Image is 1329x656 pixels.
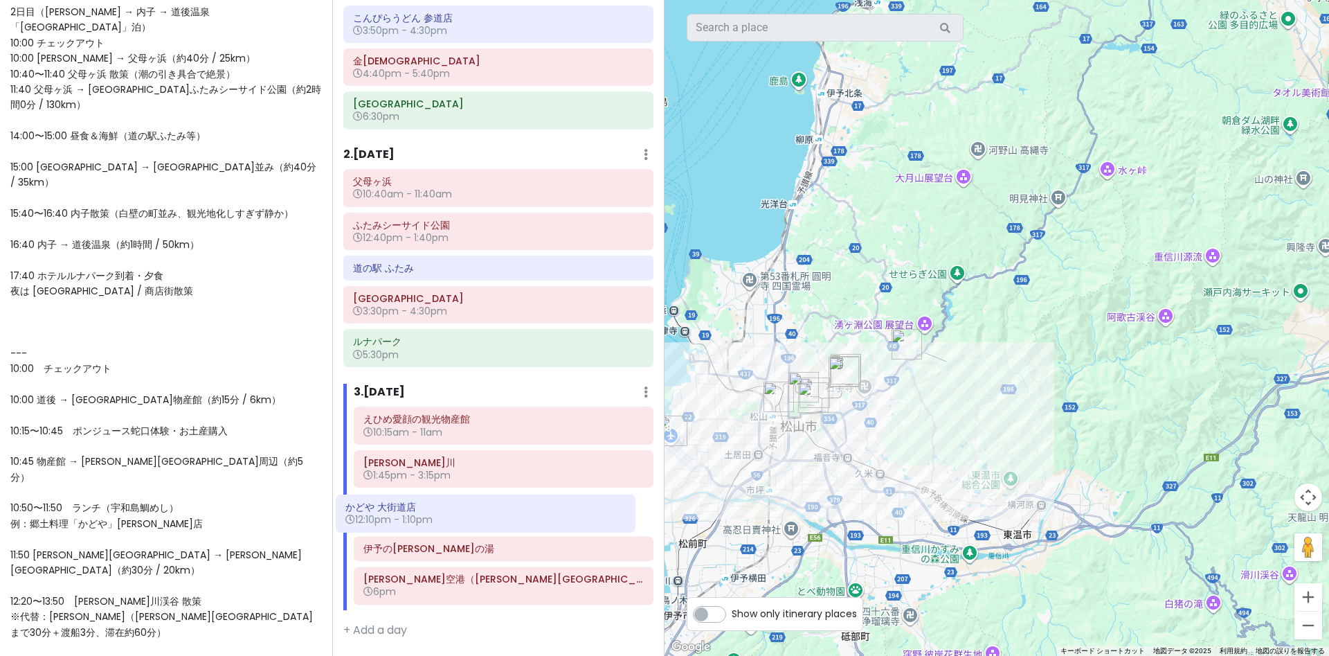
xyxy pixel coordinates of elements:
div: 松山城 [788,372,819,402]
img: Google [668,638,714,656]
h6: 2 . [DATE] [343,148,395,162]
input: Search a place [687,14,964,42]
div: かどや 大街道店 [798,382,829,413]
a: + Add a day [343,622,407,638]
button: 地図上にペグマンをドロップして、ストリートビューを開きます [1294,533,1322,561]
button: ズームイン [1294,583,1322,611]
a: 利用規約（新しいタブで開きます） [1220,647,1247,655]
button: ズームアウト [1294,612,1322,639]
button: 地図のカメラ コントロール [1294,484,1322,511]
button: キーボード ショートカット [1060,646,1145,656]
div: 伊予の湯治場 喜助の湯 [763,382,794,412]
a: Google マップでこの地域を開きます（新しいウィンドウが開きます） [668,638,714,656]
div: えひめ果実倶楽部みかんの木 [829,357,859,387]
span: 地図データ ©2025 [1153,647,1211,655]
h6: 3 . [DATE] [354,385,405,400]
div: 石手川 [892,329,922,360]
div: えひめ愛顔の観光物産館 [799,378,830,408]
div: 松山空港（松山空港ビル株式会社） [657,416,687,446]
div: ルナパーク [831,354,861,384]
a: 地図の誤りを報告する [1256,647,1325,655]
span: Show only itinerary places [732,606,857,621]
div: 道後温泉本館 [830,356,860,387]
